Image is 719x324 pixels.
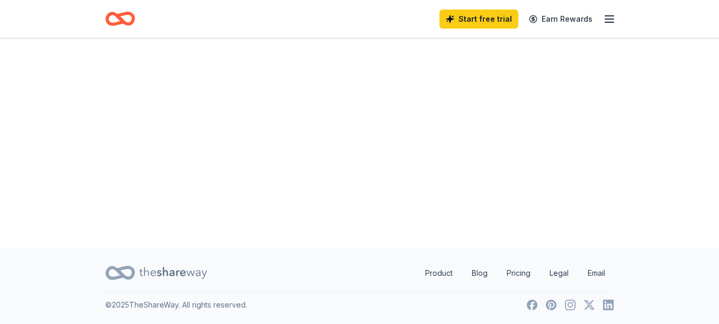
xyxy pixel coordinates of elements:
[417,263,614,284] nav: quick links
[463,263,496,284] a: Blog
[523,10,599,29] a: Earn Rewards
[105,6,135,31] a: Home
[541,263,577,284] a: Legal
[105,299,247,311] p: © 2025 TheShareWay. All rights reserved.
[417,263,461,284] a: Product
[579,263,614,284] a: Email
[439,10,518,29] a: Start free trial
[498,263,539,284] a: Pricing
